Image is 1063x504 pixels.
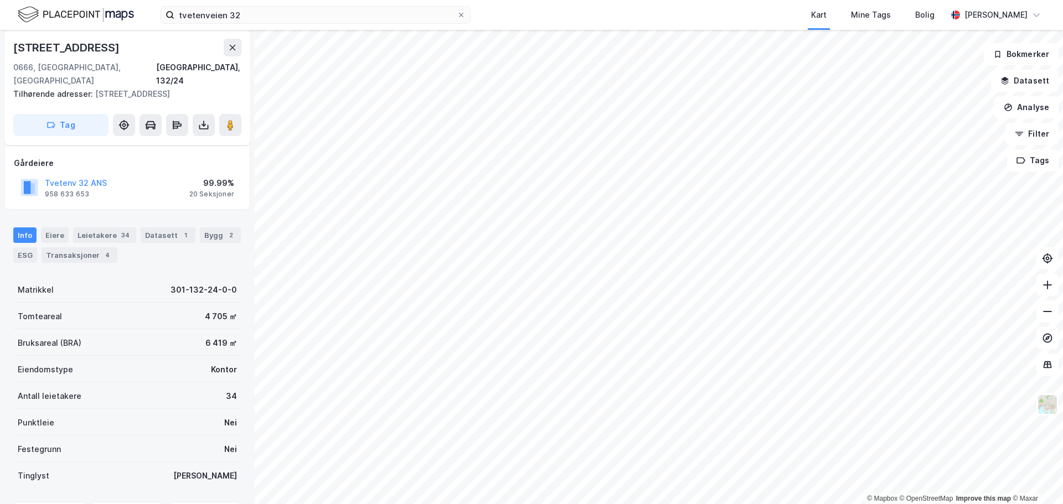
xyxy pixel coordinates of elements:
div: ESG [13,247,37,263]
div: 1 [180,230,191,241]
div: 20 Seksjoner [189,190,234,199]
div: Festegrunn [18,443,61,456]
div: Tinglyst [18,469,49,482]
div: 34 [226,389,237,403]
button: Tag [13,114,109,136]
button: Tags [1007,149,1059,172]
button: Analyse [994,96,1059,118]
div: Bruksareal (BRA) [18,336,81,350]
a: Mapbox [867,495,897,502]
div: Eiendomstype [18,363,73,376]
button: Datasett [991,70,1059,92]
a: OpenStreetMap [900,495,953,502]
button: Filter [1005,123,1059,145]
div: Eiere [41,227,69,243]
div: Antall leietakere [18,389,81,403]
button: Bokmerker [984,43,1059,65]
img: Z [1037,394,1058,415]
img: logo.f888ab2527a4732fd821a326f86c7f29.svg [18,5,134,24]
div: Tomteareal [18,310,62,323]
div: Punktleie [18,416,54,429]
div: Kontor [211,363,237,376]
div: [PERSON_NAME] [173,469,237,482]
div: 4 [102,250,113,261]
div: 34 [119,230,132,241]
div: [GEOGRAPHIC_DATA], 132/24 [156,61,241,87]
div: 2 [225,230,236,241]
div: 958 633 653 [45,190,89,199]
div: Leietakere [73,227,136,243]
div: 99.99% [189,176,234,190]
div: Info [13,227,37,243]
div: Mine Tags [851,8,891,22]
div: 6 419 ㎡ [205,336,237,350]
div: 4 705 ㎡ [205,310,237,323]
div: Nei [224,416,237,429]
div: [PERSON_NAME] [964,8,1028,22]
div: Bygg [200,227,241,243]
div: Kart [811,8,827,22]
div: Matrikkel [18,283,54,297]
div: Nei [224,443,237,456]
div: Datasett [141,227,195,243]
div: Kontrollprogram for chat [1008,451,1063,504]
div: [STREET_ADDRESS] [13,39,122,56]
a: Improve this map [956,495,1011,502]
div: 0666, [GEOGRAPHIC_DATA], [GEOGRAPHIC_DATA] [13,61,156,87]
div: Bolig [915,8,935,22]
div: Transaksjoner [42,247,117,263]
span: Tilhørende adresser: [13,89,95,98]
iframe: Chat Widget [1008,451,1063,504]
div: Gårdeiere [14,157,241,170]
input: Søk på adresse, matrikkel, gårdeiere, leietakere eller personer [174,7,457,23]
div: 301-132-24-0-0 [171,283,237,297]
div: [STREET_ADDRESS] [13,87,233,101]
